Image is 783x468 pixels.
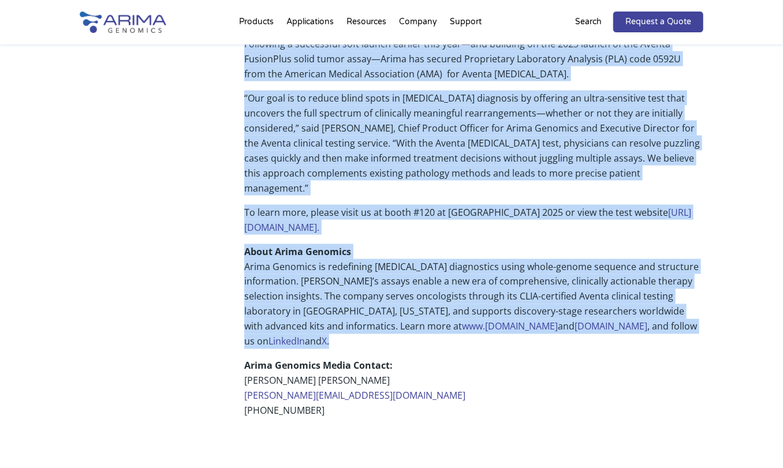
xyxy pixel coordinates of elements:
[462,320,485,333] a: www.
[244,36,703,91] p: Following a successful soft launch earlier this year—and building on the 2023 launch of the Avent...
[575,320,647,333] a: [DOMAIN_NAME]
[244,244,703,358] p: Arima Genomics is redefining [MEDICAL_DATA] diagnostics using whole-genome sequence and structure...
[244,91,703,205] p: “Our goal is to reduce blind spots in [MEDICAL_DATA] diagnosis by offering an ultra-sensitive tes...
[575,14,602,29] p: Search
[269,335,305,348] a: LinkedIn
[244,206,691,234] a: [URL][DOMAIN_NAME].
[613,12,703,32] a: Request a Quote
[244,360,393,372] strong: Arima Genomics Media Contact:
[485,320,558,333] a: [DOMAIN_NAME]
[244,205,703,244] p: To learn more, please visit us at booth #120 at [GEOGRAPHIC_DATA] 2025 or view the test website
[322,335,327,348] a: X
[80,12,166,33] img: Arima-Genomics-logo
[244,390,465,402] a: [PERSON_NAME][EMAIL_ADDRESS][DOMAIN_NAME]
[244,358,703,418] p: [PERSON_NAME] [PERSON_NAME] [PHONE_NUMBER]
[244,245,351,258] strong: About Arima Genomics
